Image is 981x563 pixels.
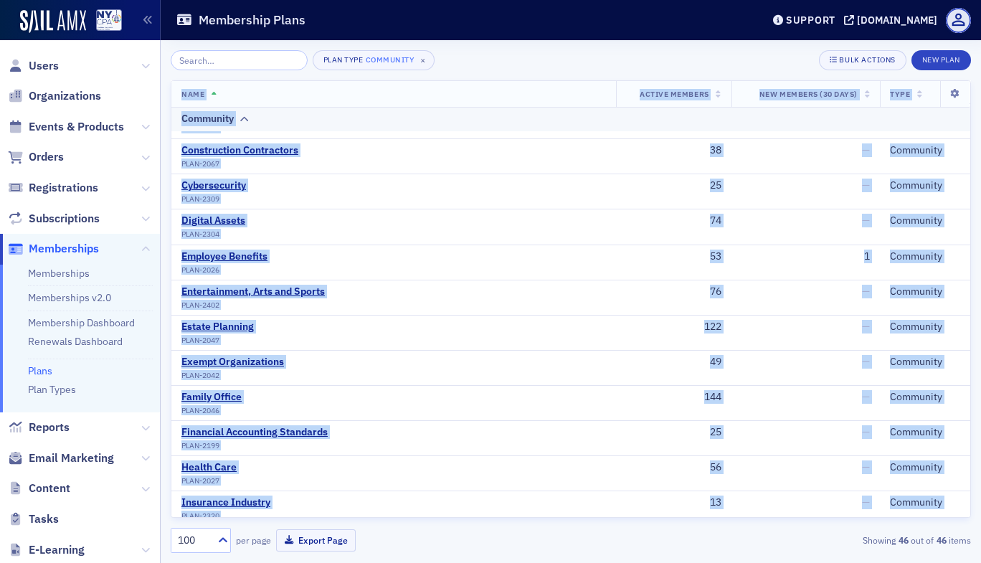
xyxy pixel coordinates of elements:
a: New Plan [911,52,971,65]
a: Plan Types [28,383,76,396]
span: PLAN-2402 [181,301,219,310]
div: 25 [626,426,721,439]
h1: Membership Plans [199,11,305,29]
a: Digital Assets [181,214,245,227]
span: Events & Products [29,119,124,135]
a: Orders [8,149,64,165]
button: Export Page [276,529,356,552]
span: PLAN-2042 [181,371,219,380]
div: 13 [626,496,721,509]
div: 25 [626,179,721,192]
a: Events & Products [8,119,124,135]
span: PLAN-2320 [181,511,219,521]
div: Support [786,14,835,27]
div: 38 [626,144,721,157]
div: Employee Benefits [181,250,267,263]
span: Tasks [29,511,59,527]
div: Community [890,214,960,227]
span: Organizations [29,88,101,104]
span: Registrations [29,180,98,196]
div: 100 [178,533,209,548]
div: Community [890,250,960,263]
div: Community [890,321,960,333]
strong: 46 [934,534,949,547]
div: 74 [626,214,721,227]
a: Membership Dashboard [28,316,135,329]
span: Subscriptions [29,211,100,227]
div: Community [890,285,960,298]
a: Registrations [8,180,98,196]
span: PLAN-2047 [181,336,219,345]
button: New Plan [911,50,971,70]
span: Profile [946,8,971,33]
span: Orders [29,149,64,165]
div: 53 [626,250,721,263]
a: Subscriptions [8,211,100,227]
a: Renewals Dashboard [28,335,123,348]
a: Construction Contractors [181,144,298,157]
a: Family Office [181,391,242,404]
span: × [417,54,430,67]
div: Bulk Actions [839,56,895,64]
span: — [862,460,870,473]
span: PLAN-2026 [181,265,219,275]
div: Showing out of items [714,534,971,547]
a: Content [8,481,70,496]
span: PLAN-2304 [181,230,219,239]
a: Organizations [8,88,101,104]
a: Users [8,58,59,74]
div: Community [890,461,960,474]
button: [DOMAIN_NAME] [844,15,942,25]
a: Insurance Industry [181,496,270,509]
a: Financial Accounting Standards [181,426,328,439]
div: [DOMAIN_NAME] [857,14,937,27]
button: Plan TypeCommunity× [313,50,435,70]
a: Health Care [181,461,237,474]
a: Entertainment, Arts and Sports [181,285,325,298]
a: Cybersecurity [181,179,246,192]
span: — [862,425,870,438]
span: Content [29,481,70,496]
span: Users [29,58,59,74]
a: Exempt Organizations [181,356,284,369]
span: Name [181,89,204,99]
span: — [862,390,870,403]
span: Active Members [640,89,708,99]
div: 122 [626,321,721,333]
img: SailAMX [20,10,86,33]
a: Plans [28,364,52,377]
a: View Homepage [86,9,122,34]
span: Reports [29,420,70,435]
strong: 46 [896,534,911,547]
span: — [862,214,870,227]
span: PLAN-2309 [181,194,219,204]
div: Community [366,53,414,67]
a: Memberships [8,241,99,257]
input: Search… [171,50,308,70]
span: Email Marketing [29,450,114,466]
span: E-Learning [29,542,85,558]
a: Estate Planning [181,321,254,333]
a: Email Marketing [8,450,114,466]
a: Memberships [28,267,90,280]
span: PLAN-2199 [181,441,219,450]
span: — [862,143,870,156]
div: Community [890,426,960,439]
a: Memberships v2.0 [28,291,111,304]
button: Bulk Actions [819,50,906,70]
div: Community [890,179,960,192]
span: — [862,179,870,191]
div: 76 [626,285,721,298]
span: — [862,355,870,368]
a: E-Learning [8,542,85,558]
img: SailAMX [96,9,122,32]
div: 144 [626,391,721,404]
